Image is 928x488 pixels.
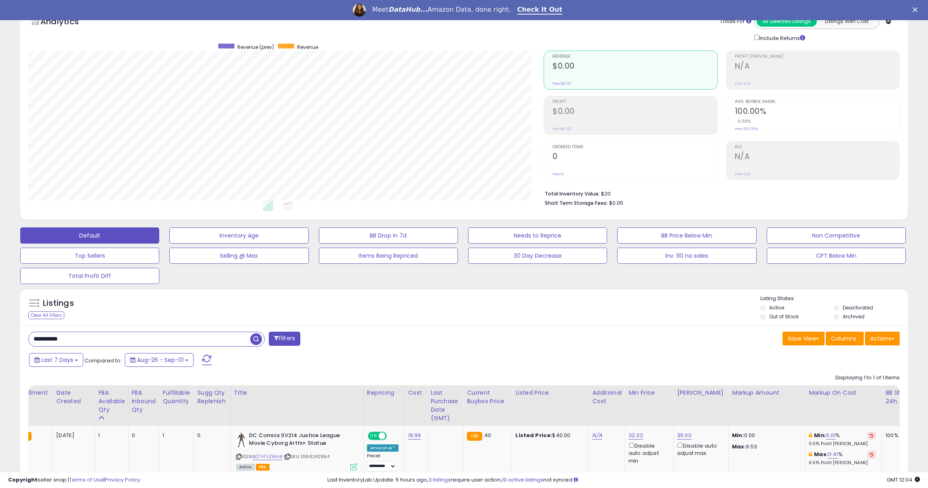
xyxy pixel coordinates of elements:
span: | SKU: 1066242954 [284,453,329,460]
b: Min: [814,431,826,439]
a: 10 active listings [502,476,543,484]
b: Total Inventory Value: [545,190,600,197]
div: Cost [408,389,424,397]
img: Profile image for Georgie [353,4,366,17]
p: 6.53 [732,443,799,450]
button: BB Price Below Min [617,227,756,244]
b: Listed Price: [515,431,552,439]
i: Revert to store-level Min Markup [870,433,873,438]
label: Out of Stock [769,313,799,320]
small: 0.00% [735,118,751,124]
div: 1 [162,432,188,439]
label: Archived [843,313,865,320]
a: B074FVZMH8 [253,453,283,460]
div: Markup Amount [732,389,802,397]
div: Totals For [720,18,751,25]
span: Profit [553,100,717,104]
b: Short Term Storage Fees: [545,200,608,206]
i: This overrides the store level max markup for this listing [809,452,812,457]
div: FBA Available Qty [98,389,124,414]
a: 35.00 [677,431,692,440]
div: Last Purchase Date (GMT) [430,389,460,423]
div: Displaying 1 to 1 of 1 items [835,374,900,382]
small: Prev: $0.00 [553,126,572,131]
h5: Listings [43,298,74,309]
p: 0.00 [732,432,799,439]
button: BB Drop in 7d [319,227,458,244]
small: Prev: 100.00% [735,126,758,131]
p: 0.01% Profit [PERSON_NAME] [809,441,876,447]
i: Revert to store-level Max Markup [870,452,873,456]
li: $20 [545,188,894,198]
img: 416pXWvi3VL._SL40_.jpg [236,432,247,448]
div: ASIN: [236,432,357,469]
h2: 100.00% [735,107,899,118]
span: All listings currently available for purchase on Amazon [236,464,255,471]
button: All Selected Listings [757,16,817,27]
span: ON [369,433,379,440]
div: Date Created [56,389,91,406]
div: FBA inbound Qty [132,389,156,414]
div: Additional Cost [592,389,622,406]
h2: N/A [735,152,899,163]
div: Last InventoryLab Update: 5 hours ago, require user action, not synced. [327,476,920,484]
div: Disable auto adjust max [677,441,722,457]
span: 40 [484,431,491,439]
button: Default [20,227,159,244]
small: FBA [467,432,482,441]
small: Prev: $0.00 [553,81,572,86]
div: Close [913,7,921,12]
span: Columns [831,334,856,343]
strong: Max: [732,443,746,450]
b: DC Comics SV214 Justice League Movie Cyborg Artfx+ Statue [249,432,347,449]
span: Avg. Buybox Share [735,100,899,104]
span: Compared to: [84,357,122,364]
div: 1 [98,432,122,439]
button: Last 7 Days [29,353,83,367]
a: 32.32 [629,431,643,440]
span: Revenue [553,55,717,59]
div: 0 [197,432,224,439]
h5: Analytics [40,16,95,29]
p: Listing States: [760,295,908,303]
div: Repricing [367,389,401,397]
a: Check It Out [517,6,563,15]
strong: Copyright [8,476,38,484]
span: Revenue (prev) [237,44,274,50]
span: Profit [PERSON_NAME] [735,55,899,59]
div: Sugg Qty Replenish [197,389,227,406]
div: Listed Price [515,389,585,397]
b: Max: [814,450,828,458]
button: Filters [269,332,300,346]
div: Preset: [367,453,399,471]
h2: N/A [735,61,899,72]
div: 100% [886,432,912,439]
small: Prev: N/A [735,81,751,86]
i: DataHub... [388,6,428,13]
a: N/A [592,431,602,440]
a: 19.99 [408,431,421,440]
span: FBA [256,464,270,471]
span: Aug-26 - Sep-01 [137,356,183,364]
div: Min Price [629,389,670,397]
label: Active [769,304,784,311]
button: Inv. 90 no sales [617,248,756,264]
span: $0.05 [609,199,623,207]
div: seller snap | | [8,476,140,484]
div: 0 [132,432,153,439]
button: Actions [865,332,900,345]
button: Listings With Cost [816,16,877,27]
button: Save View [782,332,825,345]
button: Non Competitive [767,227,906,244]
div: BB Share 24h. [886,389,915,406]
div: Current Buybox Price [467,389,508,406]
h2: $0.00 [553,107,717,118]
button: Columns [826,332,864,345]
div: Title [234,389,360,397]
a: Terms of Use [69,476,103,484]
button: Total Profit Diff [20,268,159,284]
strong: Min: [732,431,744,439]
div: Include Returns [748,33,815,42]
button: Aug-26 - Sep-01 [125,353,194,367]
div: Markup on Cost [809,389,879,397]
